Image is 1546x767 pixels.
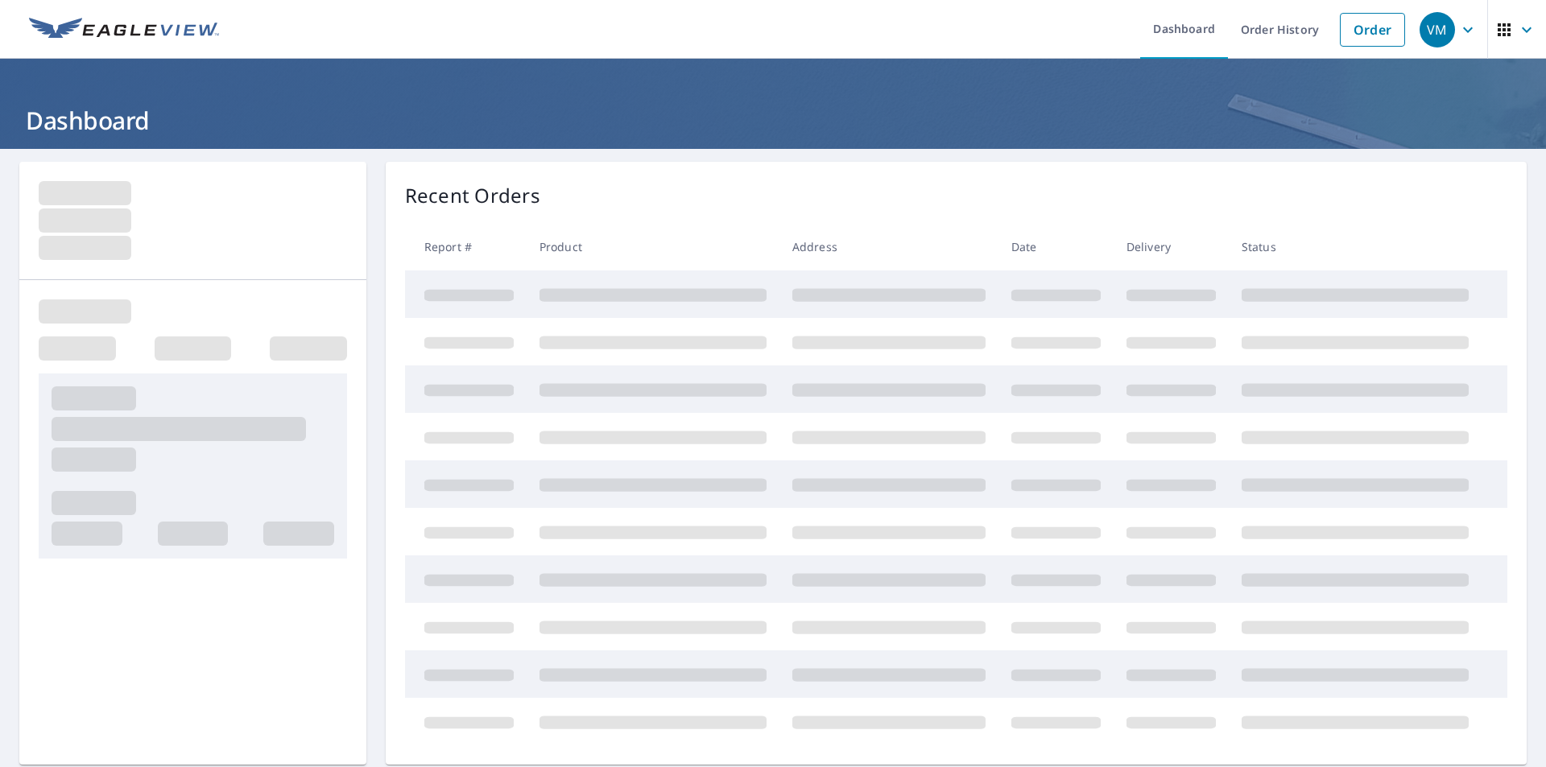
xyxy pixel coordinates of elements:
a: Order [1340,13,1405,47]
th: Report # [405,223,527,270]
th: Address [779,223,998,270]
h1: Dashboard [19,104,1527,137]
img: EV Logo [29,18,219,42]
div: VM [1420,12,1455,47]
th: Product [527,223,779,270]
p: Recent Orders [405,181,540,210]
th: Status [1229,223,1482,270]
th: Delivery [1114,223,1229,270]
th: Date [998,223,1114,270]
